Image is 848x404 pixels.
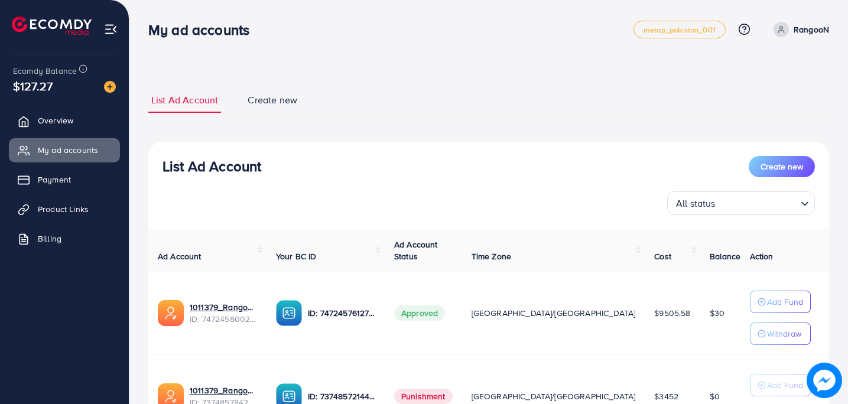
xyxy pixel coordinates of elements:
a: Payment [9,168,120,191]
img: image [807,363,842,398]
span: All status [674,195,718,212]
span: Ad Account [158,250,202,262]
span: $3452 [654,390,678,402]
span: metap_pakistan_001 [644,26,716,34]
p: ID: 7374857214487674881 [308,389,375,403]
a: Overview [9,109,120,132]
div: <span class='underline'>1011379_Rangoonnew_1739817211605</span></br>7472458002487050241 [190,301,257,325]
a: Product Links [9,197,120,221]
span: $30 [710,307,724,319]
span: [GEOGRAPHIC_DATA]/[GEOGRAPHIC_DATA] [472,307,636,319]
span: Payment [38,174,71,185]
span: ID: 7472458002487050241 [190,313,257,325]
div: Search for option [667,191,815,215]
img: menu [104,22,118,36]
input: Search for option [719,193,796,212]
span: Time Zone [472,250,511,262]
p: Add Fund [767,378,803,392]
a: RangooN [769,22,829,37]
span: Ad Account Status [394,239,438,262]
span: [GEOGRAPHIC_DATA]/[GEOGRAPHIC_DATA] [472,390,636,402]
h3: List Ad Account [163,158,261,175]
p: RangooN [794,22,829,37]
span: $0 [710,390,720,402]
span: Cost [654,250,671,262]
span: Billing [38,233,61,245]
span: Your BC ID [276,250,317,262]
span: $127.27 [13,77,53,95]
span: Create new [248,93,297,107]
span: My ad accounts [38,144,98,156]
a: 1011379_RangooN_1717092912271 [190,385,257,396]
img: image [104,81,116,93]
span: $9505.58 [654,307,690,319]
a: metap_pakistan_001 [633,21,726,38]
img: ic-ads-acc.e4c84228.svg [158,300,184,326]
span: Overview [38,115,73,126]
span: Approved [394,305,445,321]
button: Add Fund [750,374,811,396]
button: Withdraw [750,322,811,345]
span: Ecomdy Balance [13,65,77,77]
p: ID: 7472457612764692497 [308,306,375,320]
span: Product Links [38,203,89,215]
img: ic-ba-acc.ded83a64.svg [276,300,302,326]
p: Withdraw [767,327,801,341]
a: My ad accounts [9,138,120,162]
img: logo [12,17,92,35]
span: List Ad Account [151,93,218,107]
span: Create new [761,161,803,172]
button: Add Fund [750,291,811,313]
button: Create new [749,156,815,177]
span: Action [750,250,774,262]
span: Punishment [394,389,453,404]
h3: My ad accounts [148,21,259,38]
span: Balance [710,250,741,262]
a: 1011379_Rangoonnew_1739817211605 [190,301,257,313]
a: Billing [9,227,120,250]
p: Add Fund [767,295,803,309]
